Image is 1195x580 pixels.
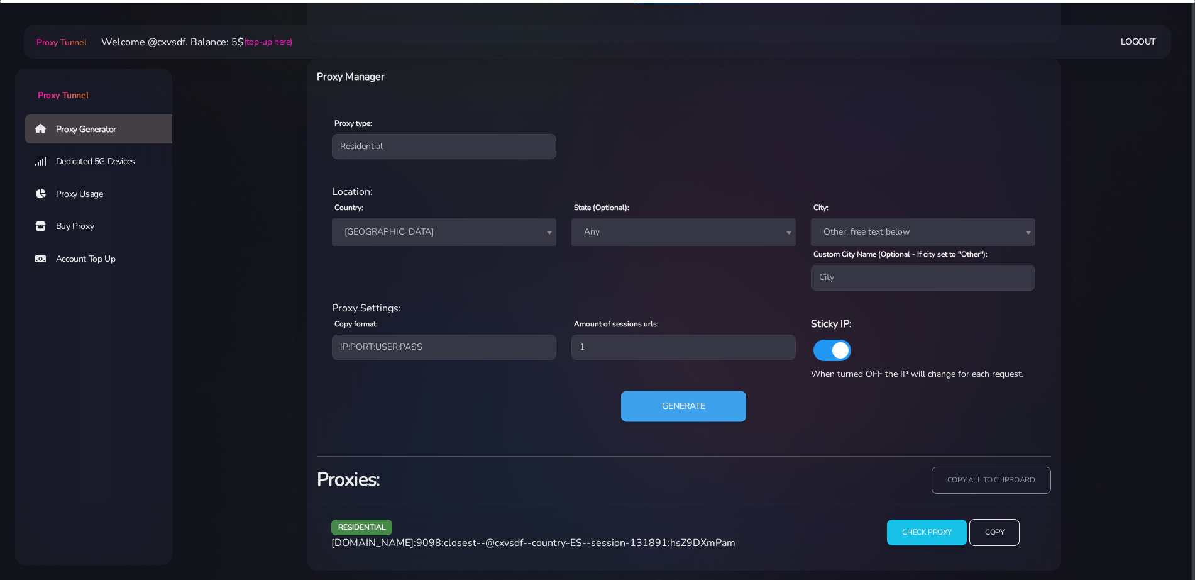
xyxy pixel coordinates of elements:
label: Country: [334,202,363,213]
h6: Proxy Manager [317,69,739,85]
a: (top-up here) [244,35,292,48]
label: Custom City Name (Optional - If city set to "Other"): [813,248,988,260]
label: Copy format: [334,318,378,330]
div: Proxy Settings: [324,301,1044,316]
span: Netherlands [339,223,549,241]
input: City [811,265,1035,290]
h6: Sticky IP: [811,316,1035,332]
h3: Proxies: [317,467,676,493]
span: Other, free text below [818,223,1028,241]
iframe: Webchat Widget [1134,519,1179,564]
a: Dedicated 5G Devices [25,147,182,176]
span: Other, free text below [811,218,1035,246]
li: Welcome @cxvsdf. Balance: 5$ [86,35,292,50]
input: Check Proxy [887,520,967,545]
label: City: [813,202,829,213]
a: Buy Proxy [25,212,182,241]
a: Proxy Tunnel [34,32,86,52]
span: residential [331,520,393,535]
span: Proxy Tunnel [38,89,88,101]
span: Any [571,218,796,246]
input: copy all to clipboard [932,467,1051,494]
span: When turned OFF the IP will change for each request. [811,368,1023,380]
label: Amount of sessions urls: [574,318,659,330]
a: Account Top Up [25,245,182,274]
label: State (Optional): [574,202,629,213]
a: Logout [1121,30,1156,53]
span: Proxy Tunnel [36,36,86,48]
a: Proxy Tunnel [15,69,172,102]
a: Proxy Generator [25,114,182,143]
label: Proxy type: [334,118,372,129]
a: Proxy Usage [25,180,182,209]
input: Copy [969,519,1020,546]
button: Generate [621,391,746,421]
span: Any [579,223,788,241]
span: Netherlands [332,218,556,246]
div: Location: [324,184,1044,199]
span: [DOMAIN_NAME]:9098:closest--@cxvsdf--country-ES--session-131891:hsZ9DXmPam [331,536,735,550]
